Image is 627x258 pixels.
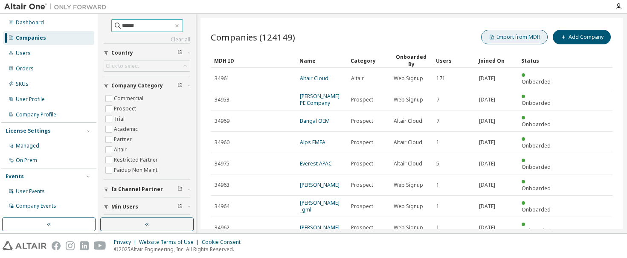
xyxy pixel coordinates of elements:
[393,53,429,68] div: Onboarded By
[16,157,37,164] div: On Prem
[104,197,190,216] button: Min Users
[436,224,439,231] span: 1
[479,139,495,146] span: [DATE]
[522,142,551,149] span: Onboarded
[6,173,24,180] div: Events
[114,246,246,253] p: © 2025 Altair Engineering, Inc. All Rights Reserved.
[215,224,229,231] span: 34962
[211,31,295,43] span: Companies (124149)
[479,54,514,67] div: Joined On
[436,54,472,67] div: Users
[16,65,34,72] div: Orders
[436,118,439,125] span: 7
[106,63,139,70] div: Click to select
[481,30,548,44] button: Import from MDH
[177,49,183,56] span: Clear filter
[300,93,340,107] a: [PERSON_NAME] PE Company
[104,43,190,62] button: Country
[215,182,229,188] span: 34963
[436,75,445,82] span: 171
[3,241,46,250] img: altair_logo.svg
[300,139,325,146] a: Alps EMEA
[215,96,229,103] span: 34953
[521,54,557,67] div: Status
[4,3,111,11] img: Altair One
[436,96,439,103] span: 7
[479,203,495,210] span: [DATE]
[479,96,495,103] span: [DATE]
[111,82,163,89] span: Company Category
[479,224,495,231] span: [DATE]
[177,186,183,193] span: Clear filter
[16,50,31,57] div: Users
[215,118,229,125] span: 34969
[300,117,330,125] a: Bangal OEM
[215,139,229,146] span: 34960
[16,96,45,103] div: User Profile
[16,19,44,26] div: Dashboard
[479,75,495,82] span: [DATE]
[300,199,340,213] a: [PERSON_NAME] _gml
[351,96,373,103] span: Prospect
[553,30,611,44] button: Add Company
[394,224,423,231] span: Web Signup
[104,36,190,43] a: Clear all
[177,203,183,210] span: Clear filter
[214,54,293,67] div: MDH ID
[351,54,386,67] div: Category
[394,118,422,125] span: Altair Cloud
[351,203,373,210] span: Prospect
[522,99,551,107] span: Onboarded
[215,75,229,82] span: 34961
[479,118,495,125] span: [DATE]
[104,76,190,95] button: Company Category
[300,75,328,82] a: Altair Cloud
[114,93,145,104] label: Commercial
[394,160,422,167] span: Altair Cloud
[522,206,551,213] span: Onboarded
[114,165,159,175] label: Paidup Non Maint
[114,145,128,155] label: Altair
[16,81,29,87] div: SKUs
[66,241,75,250] img: instagram.svg
[351,224,373,231] span: Prospect
[479,160,495,167] span: [DATE]
[94,241,106,250] img: youtube.svg
[522,163,551,171] span: Onboarded
[111,49,133,56] span: Country
[394,182,423,188] span: Web Signup
[16,111,56,118] div: Company Profile
[394,75,423,82] span: Web Signup
[522,78,551,85] span: Onboarded
[522,185,551,192] span: Onboarded
[436,203,439,210] span: 1
[114,114,126,124] label: Trial
[394,96,423,103] span: Web Signup
[104,61,190,71] div: Click to select
[436,182,439,188] span: 1
[394,139,422,146] span: Altair Cloud
[394,203,423,210] span: Web Signup
[522,227,551,235] span: Onboarded
[351,118,373,125] span: Prospect
[111,203,138,210] span: Min Users
[436,139,439,146] span: 1
[114,134,134,145] label: Partner
[300,160,332,167] a: Everest APAC
[114,124,139,134] label: Academic
[114,104,138,114] label: Prospect
[52,241,61,250] img: facebook.svg
[436,160,439,167] span: 5
[522,121,551,128] span: Onboarded
[177,82,183,89] span: Clear filter
[104,180,190,199] button: Is Channel Partner
[111,186,163,193] span: Is Channel Partner
[351,75,364,82] span: Altair
[6,128,51,134] div: License Settings
[202,239,246,246] div: Cookie Consent
[16,35,46,41] div: Companies
[479,182,495,188] span: [DATE]
[351,160,373,167] span: Prospect
[300,224,340,231] a: [PERSON_NAME]
[114,155,160,165] label: Restricted Partner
